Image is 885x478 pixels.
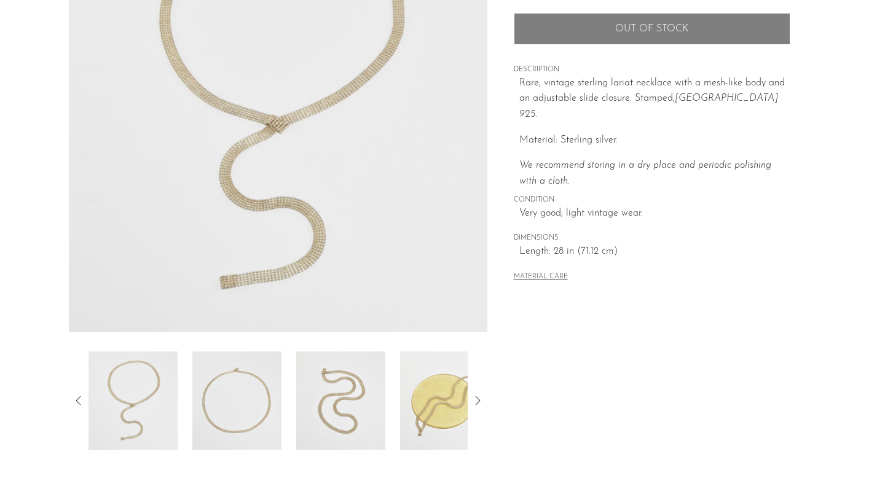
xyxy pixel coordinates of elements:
[615,23,688,35] span: Out of stock
[88,351,178,450] img: Italian Lariat Necklace
[519,76,790,123] p: Rare, vintage sterling lariat necklace with a mesh-like body and an adjustable slide closure. Sta...
[519,206,790,222] span: Very good; light vintage wear.
[514,195,790,206] span: CONDITION
[519,160,771,186] i: We recommend storing in a dry place and periodic polishing with a cloth.
[514,13,790,45] button: Add to cart
[296,351,385,450] img: Italian Lariat Necklace
[519,133,790,149] p: Material: Sterling silver.
[519,244,790,260] span: Length: 28 in (71.12 cm)
[514,273,568,282] button: MATERIAL CARE
[192,351,281,450] img: Italian Lariat Necklace
[514,65,790,76] span: DESCRIPTION
[400,351,489,450] img: Italian Lariat Necklace
[514,233,790,244] span: DIMENSIONS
